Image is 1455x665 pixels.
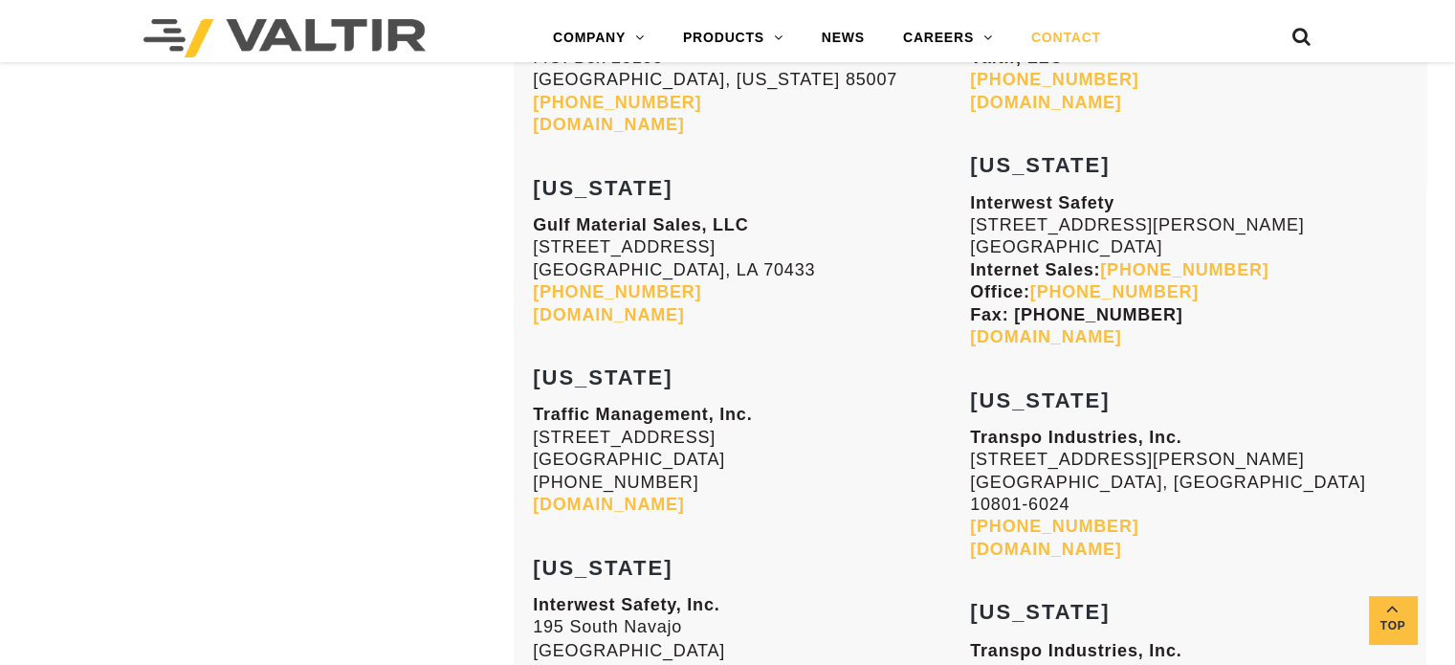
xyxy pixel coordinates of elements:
[143,19,426,57] img: Valtir
[970,428,1181,447] strong: Transpo Industries, Inc.
[533,595,719,614] strong: Interwest Safety, Inc.
[533,366,672,389] strong: [US_STATE]
[533,404,970,516] p: [STREET_ADDRESS] [GEOGRAPHIC_DATA] [PHONE_NUMBER]
[533,405,752,424] strong: Traffic Management, Inc.
[533,2,970,136] p: [STREET_ADDRESS] P.O. Box 25188 [GEOGRAPHIC_DATA], [US_STATE] 85007
[533,214,970,326] p: [STREET_ADDRESS] [GEOGRAPHIC_DATA], LA 70433
[970,193,1114,212] strong: Interwest Safety
[970,600,1110,624] strong: [US_STATE]
[970,192,1407,349] p: [STREET_ADDRESS][PERSON_NAME] [GEOGRAPHIC_DATA]
[533,282,701,301] a: [PHONE_NUMBER]
[970,70,1138,89] a: [PHONE_NUMBER]
[534,19,664,57] a: COMPANY
[533,176,672,200] strong: [US_STATE]
[1012,19,1120,57] a: CONTACT
[970,305,1182,324] strong: Fax: [PHONE_NUMBER]
[533,556,672,580] strong: [US_STATE]
[970,427,1407,561] p: [STREET_ADDRESS][PERSON_NAME] [GEOGRAPHIC_DATA], [GEOGRAPHIC_DATA] 10801-6024
[533,495,684,514] a: [DOMAIN_NAME]
[884,19,1012,57] a: CAREERS
[1369,615,1417,637] span: Top
[970,153,1110,177] strong: [US_STATE]
[1030,282,1199,301] a: [PHONE_NUMBER]
[970,517,1138,536] a: [PHONE_NUMBER]
[533,93,701,112] a: [PHONE_NUMBER]
[970,48,1063,67] strong: Valtir, LLC
[970,93,1121,112] a: [DOMAIN_NAME]
[1369,596,1417,644] a: Top
[970,282,1199,301] strong: Office:
[533,115,684,134] a: [DOMAIN_NAME]
[970,540,1121,559] a: [DOMAIN_NAME]
[803,19,884,57] a: NEWS
[1100,260,1268,279] a: [PHONE_NUMBER]
[970,260,1268,279] strong: Internet Sales:
[970,388,1110,412] strong: [US_STATE]
[970,640,1181,659] strong: Transpo Industries, Inc.
[533,215,748,234] strong: Gulf Material Sales, LLC
[970,327,1121,346] a: [DOMAIN_NAME]
[533,305,684,324] a: [DOMAIN_NAME]
[664,19,803,57] a: PRODUCTS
